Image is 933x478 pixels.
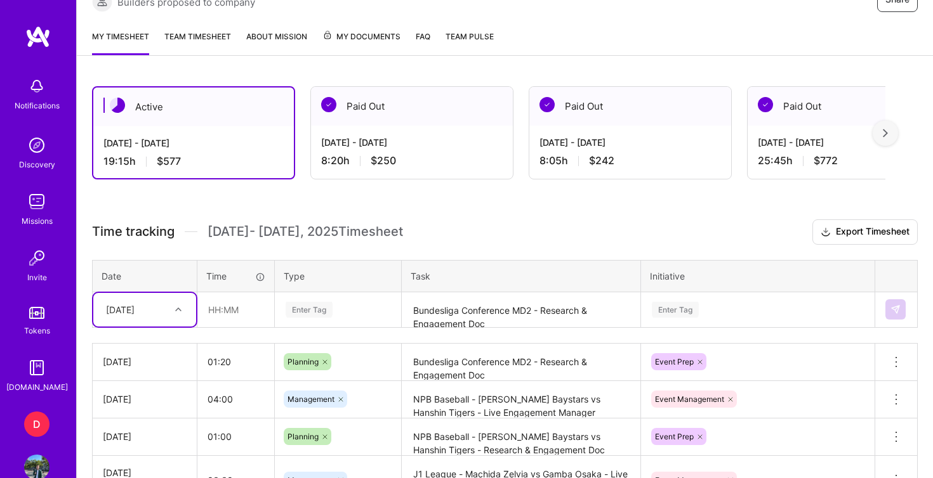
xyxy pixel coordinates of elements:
img: Invite [24,245,50,271]
div: Notifications [15,99,60,112]
div: Active [93,87,294,126]
th: Type [275,260,402,292]
div: [DATE] [103,430,187,443]
a: My Documents [322,30,400,55]
span: [DATE] - [DATE] , 2025 Timesheet [208,224,403,240]
textarea: NPB Baseball - [PERSON_NAME] Baystars vs Hanshin Tigers - Live Engagement Manager [403,382,639,417]
div: Missions [22,214,53,228]
span: $250 [371,154,396,167]
img: Submit [890,304,901,314]
button: Export Timesheet [812,219,918,245]
img: bell [24,74,50,99]
span: Management [288,394,334,404]
a: My timesheet [92,30,149,55]
div: Tokens [24,324,50,337]
span: Planning [288,357,319,366]
img: logo [25,25,51,48]
div: Paid Out [311,87,513,126]
i: icon Download [821,226,831,239]
img: guide book [24,355,50,380]
div: Enter Tag [286,300,333,320]
img: tokens [29,307,44,319]
a: Team timesheet [164,30,231,55]
div: Paid Out [529,87,731,126]
div: 8:20 h [321,154,503,167]
a: Team Pulse [446,30,494,55]
span: My Documents [322,30,400,44]
span: Team Pulse [446,32,494,41]
div: Time [206,269,265,283]
input: HH:MM [197,345,274,378]
span: Planning [288,432,319,441]
input: HH:MM [197,382,274,416]
div: Enter Tag [652,300,699,320]
span: Time tracking [92,224,175,240]
span: Event Prep [655,357,694,366]
a: D [21,411,53,437]
span: $772 [814,154,838,167]
img: Active [110,98,125,113]
span: $242 [589,154,614,167]
div: [DATE] - [DATE] [103,136,284,150]
img: discovery [24,132,50,158]
i: icon Chevron [175,306,182,313]
th: Task [402,260,641,292]
span: Event Management [655,394,724,404]
img: Paid Out [321,97,336,112]
div: [DATE] - [DATE] [539,136,721,149]
a: About Mission [246,30,307,55]
textarea: NPB Baseball - [PERSON_NAME] Baystars vs Hanshin Tigers - Research & Engagement Doc [403,420,639,455]
textarea: Bundesliga Conference MD2 - Research & Engagement Doc [403,345,639,380]
input: HH:MM [197,420,274,453]
div: D [24,411,50,437]
a: FAQ [416,30,430,55]
th: Date [93,260,197,292]
div: 8:05 h [539,154,721,167]
span: Event Prep [655,432,694,441]
div: 19:15 h [103,155,284,168]
input: HH:MM [198,293,274,326]
span: $577 [157,155,181,168]
div: Discovery [19,158,55,171]
img: teamwork [24,189,50,214]
div: [DATE] - [DATE] [321,136,503,149]
img: Paid Out [539,97,555,112]
div: Invite [27,271,47,284]
img: right [883,129,888,138]
div: [DATE] [103,392,187,406]
div: Initiative [650,269,866,283]
img: Paid Out [758,97,773,112]
div: [DATE] [106,303,135,316]
div: [DOMAIN_NAME] [6,380,68,394]
div: [DATE] [103,355,187,368]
